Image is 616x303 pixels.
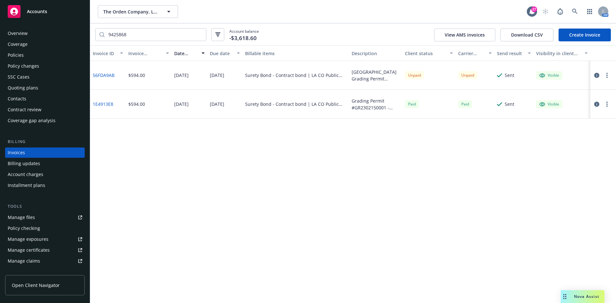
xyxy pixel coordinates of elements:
[8,83,38,93] div: Quoting plans
[210,101,224,107] div: [DATE]
[243,46,349,61] button: Billable items
[8,223,40,233] div: Policy checking
[93,50,116,57] div: Invoice ID
[93,72,115,79] a: 56FDA9AB
[5,61,85,71] a: Policy changes
[174,72,189,79] div: [DATE]
[8,234,48,244] div: Manage exposures
[536,50,581,57] div: Visibility in client dash
[8,94,26,104] div: Contacts
[93,101,113,107] a: 1E4913E8
[554,5,567,18] a: Report a Bug
[5,115,85,126] a: Coverage gap analysis
[402,46,456,61] button: Client status
[534,46,590,61] button: Visibility in client dash
[210,50,233,57] div: Due date
[8,256,40,266] div: Manage claims
[103,8,159,15] span: The Orden Company, LLC
[5,83,85,93] a: Quoting plans
[8,158,40,169] div: Billing updates
[5,267,85,277] a: Manage BORs
[456,46,495,61] button: Carrier status
[8,180,45,190] div: Installment plans
[505,72,514,79] div: Sent
[245,101,346,107] div: Surety Bond - Contract bond | LA CO Public Works - 9425868
[531,6,537,12] div: 27
[561,290,569,303] div: Drag to move
[245,50,346,57] div: Billable items
[8,169,43,180] div: Account charges
[174,50,198,57] div: Date issued
[569,5,581,18] a: Search
[352,97,400,111] div: Grading Permit #GR2302150001 -Tract 83358 Parcel 012; 014 & 029 Renewal Premium Due
[349,46,402,61] button: Description
[8,61,39,71] div: Policy changes
[98,5,178,18] button: The Orden Company, LLC
[105,29,206,41] input: Filter by keyword...
[539,72,559,78] div: Visible
[458,71,477,79] div: Unpaid
[5,50,85,60] a: Policies
[494,46,534,61] button: Send result
[5,223,85,233] a: Policy checking
[497,50,524,57] div: Send result
[210,72,224,79] div: [DATE]
[539,5,552,18] a: Start snowing
[174,101,189,107] div: [DATE]
[5,212,85,223] a: Manage files
[352,69,400,82] div: [GEOGRAPHIC_DATA] Grading Permit #GR2302150001 -Tract 83358 Parcel 012; 014 & 029 Renewal Premium...
[405,50,446,57] div: Client status
[505,101,514,107] div: Sent
[12,282,60,289] span: Open Client Navigator
[8,72,30,82] div: SSC Cases
[5,203,85,210] div: Tools
[229,34,257,42] span: -$3,618.60
[128,50,162,57] div: Invoice amount
[27,9,47,14] span: Accounts
[8,212,35,223] div: Manage files
[434,29,495,41] button: View AMS invoices
[128,72,145,79] div: $594.00
[5,169,85,180] a: Account charges
[126,46,172,61] button: Invoice amount
[8,28,28,38] div: Overview
[8,115,56,126] div: Coverage gap analysis
[5,180,85,190] a: Installment plans
[458,50,485,57] div: Carrier status
[5,234,85,244] a: Manage exposures
[5,3,85,21] a: Accounts
[8,147,25,158] div: Invoices
[8,267,38,277] div: Manage BORs
[458,100,472,108] div: Paid
[352,50,400,57] div: Description
[561,290,604,303] button: Nova Assist
[539,101,559,107] div: Visible
[5,245,85,255] a: Manage certificates
[405,71,424,79] div: Unpaid
[245,72,346,79] div: Surety Bond - Contract bond | LA CO Public Works - 9425868
[405,100,419,108] div: Paid
[99,32,105,37] svg: Search
[172,46,207,61] button: Date issued
[559,29,611,41] a: Create Invoice
[5,256,85,266] a: Manage claims
[207,46,243,61] button: Due date
[229,29,259,40] span: Account balance
[8,245,50,255] div: Manage certificates
[501,29,553,41] button: Download CSV
[5,28,85,38] a: Overview
[5,105,85,115] a: Contract review
[583,5,596,18] a: Switch app
[5,139,85,145] div: Billing
[8,105,41,115] div: Contract review
[5,94,85,104] a: Contacts
[8,50,24,60] div: Policies
[574,294,599,299] span: Nova Assist
[5,158,85,169] a: Billing updates
[5,147,85,158] a: Invoices
[128,101,145,107] div: $594.00
[90,46,126,61] button: Invoice ID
